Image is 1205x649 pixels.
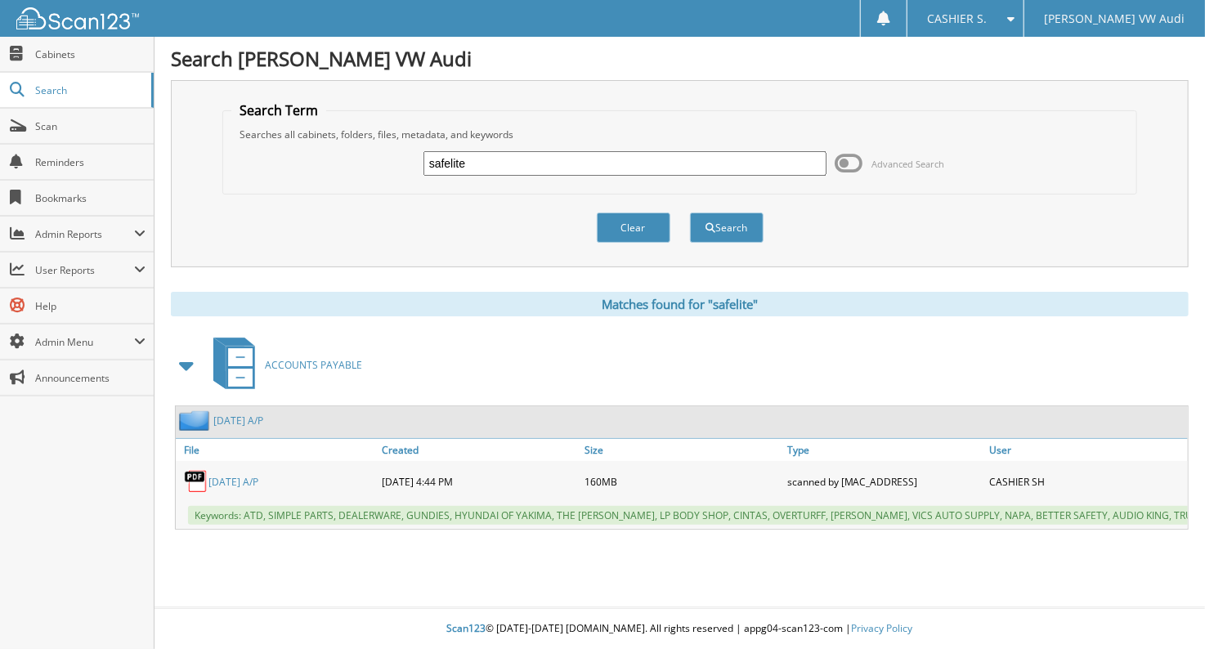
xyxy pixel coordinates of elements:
span: Admin Menu [35,335,134,349]
legend: Search Term [231,101,326,119]
span: Advanced Search [871,158,944,170]
span: ACCOUNTS PAYABLE [265,358,362,372]
a: Created [379,439,581,461]
span: Reminders [35,155,146,169]
div: Matches found for "safelite" [171,292,1189,316]
button: Search [690,213,764,243]
img: folder2.png [179,410,213,431]
span: Admin Reports [35,227,134,241]
div: CASHIER SH [985,465,1188,498]
span: User Reports [35,263,134,277]
span: [PERSON_NAME] VW Audi [1044,14,1185,24]
a: User [985,439,1188,461]
h1: Search [PERSON_NAME] VW Audi [171,45,1189,72]
div: Searches all cabinets, folders, files, metadata, and keywords [231,128,1128,141]
img: scan123-logo-white.svg [16,7,139,29]
a: [DATE] A/P [208,475,258,489]
a: [DATE] A/P [213,414,263,427]
span: Scan123 [447,621,486,635]
a: ACCOUNTS PAYABLE [204,333,362,397]
div: © [DATE]-[DATE] [DOMAIN_NAME]. All rights reserved | appg04-scan123-com | [155,609,1205,649]
span: Scan [35,119,146,133]
span: Cabinets [35,47,146,61]
span: Help [35,299,146,313]
div: 160MB [580,465,783,498]
a: Type [783,439,986,461]
div: [DATE] 4:44 PM [379,465,581,498]
span: CASHIER S. [928,14,988,24]
div: scanned by [MAC_ADDRESS] [783,465,986,498]
span: Search [35,83,143,97]
button: Clear [597,213,670,243]
a: Privacy Policy [852,621,913,635]
span: Announcements [35,371,146,385]
span: Bookmarks [35,191,146,205]
a: Size [580,439,783,461]
a: File [176,439,379,461]
img: PDF.png [184,469,208,494]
